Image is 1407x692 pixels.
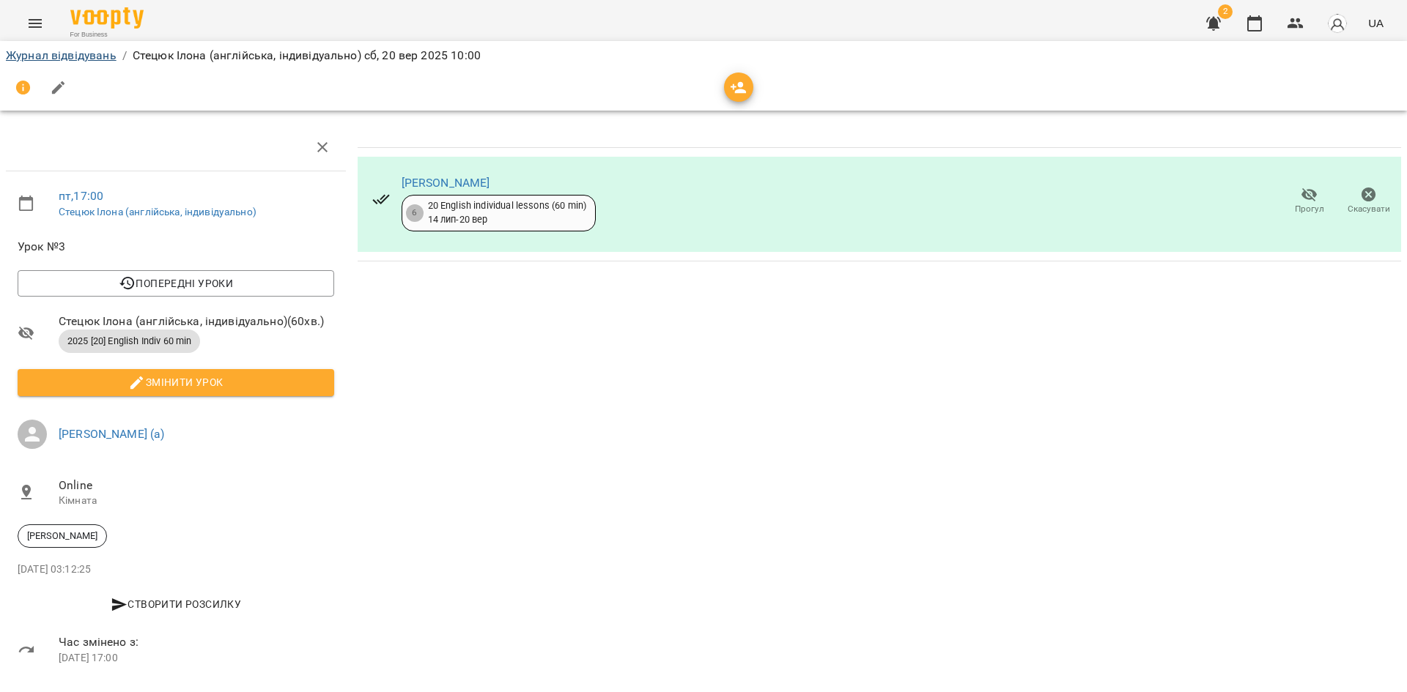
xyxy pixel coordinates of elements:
[1279,181,1339,222] button: Прогул
[6,48,117,62] a: Журнал відвідувань
[18,369,334,395] button: Змінити урок
[406,204,424,222] div: 6
[1295,203,1324,215] span: Прогул
[23,595,328,613] span: Створити розсилку
[59,335,200,348] span: 2025 [20] English Indiv 60 min
[1218,4,1233,19] span: 2
[59,477,334,494] span: Online
[29,275,322,292] span: Попередні уроки
[59,427,165,441] a: [PERSON_NAME] (а)
[18,524,107,548] div: [PERSON_NAME]
[59,189,103,203] a: пт , 17:00
[1327,13,1348,34] img: avatar_s.png
[59,206,256,217] a: Стецюк Ілона (англійська, індивідуально)
[1368,15,1384,31] span: UA
[428,199,587,226] div: 20 English individual lessons (60 min) 14 лип - 20 вер
[29,373,322,391] span: Змінити урок
[59,494,334,508] p: Кімната
[1339,181,1398,222] button: Скасувати
[18,562,334,577] p: [DATE] 03:12:25
[18,529,106,543] span: [PERSON_NAME]
[402,176,490,190] a: [PERSON_NAME]
[6,47,1401,64] nav: breadcrumb
[1362,10,1389,37] button: UA
[122,47,127,64] li: /
[59,651,334,666] p: [DATE] 17:00
[1348,203,1390,215] span: Скасувати
[70,30,144,40] span: For Business
[70,7,144,29] img: Voopty Logo
[18,6,53,41] button: Menu
[18,591,334,617] button: Створити розсилку
[18,238,334,256] span: Урок №3
[18,270,334,297] button: Попередні уроки
[59,633,334,651] span: Час змінено з:
[133,47,481,64] p: Стецюк Ілона (англійська, індивідуально) сб, 20 вер 2025 10:00
[59,313,334,330] span: Стецюк Ілона (англійська, індивідуально) ( 60 хв. )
